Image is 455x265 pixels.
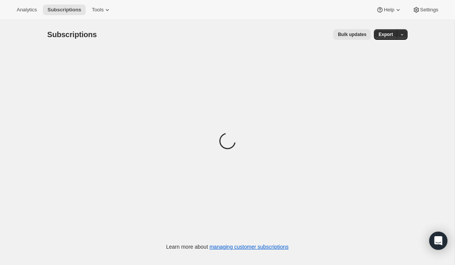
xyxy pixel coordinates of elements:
button: Export [374,29,397,40]
button: Tools [87,5,116,15]
p: Learn more about [166,243,289,251]
span: Export [378,31,393,38]
span: Settings [420,7,438,13]
a: managing customer subscriptions [209,244,289,250]
span: Subscriptions [47,7,81,13]
div: Open Intercom Messenger [429,232,447,250]
button: Settings [408,5,443,15]
span: Analytics [17,7,37,13]
button: Help [372,5,406,15]
span: Tools [92,7,104,13]
span: Help [384,7,394,13]
span: Subscriptions [47,30,97,39]
button: Bulk updates [333,29,371,40]
span: Bulk updates [338,31,366,38]
button: Analytics [12,5,41,15]
button: Subscriptions [43,5,86,15]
